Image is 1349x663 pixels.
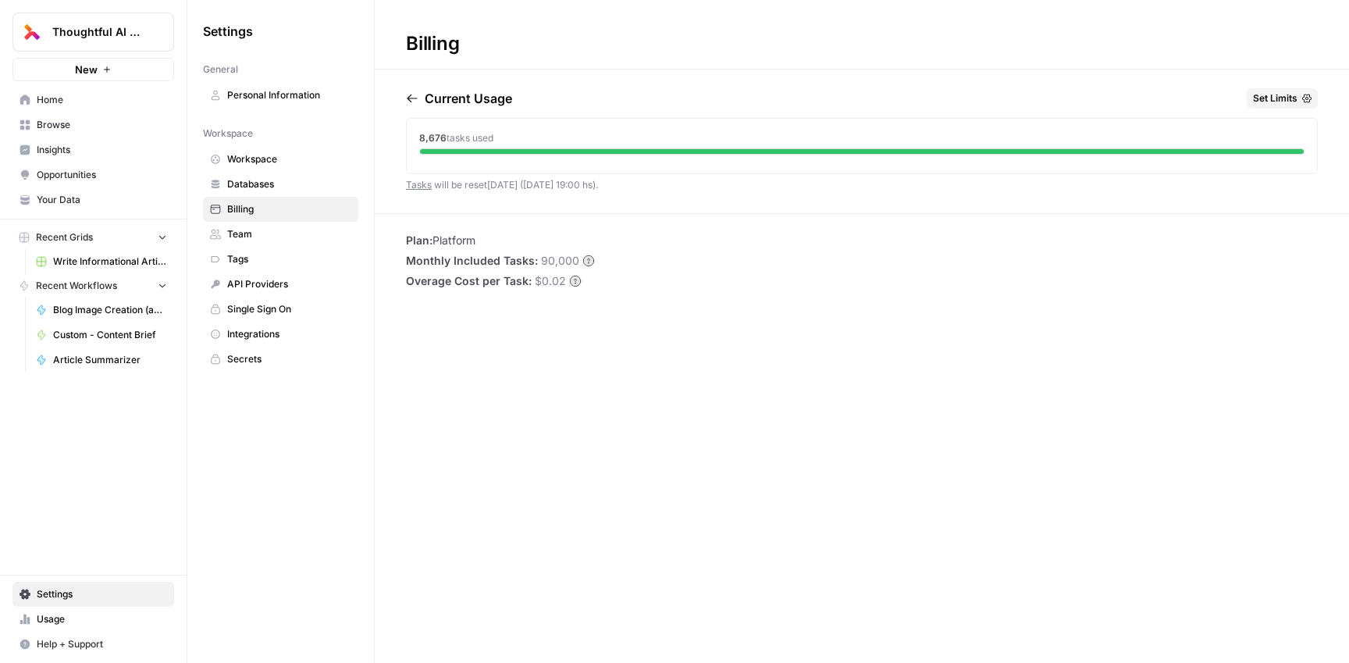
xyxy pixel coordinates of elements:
[203,147,358,172] a: Workspace
[203,247,358,272] a: Tags
[18,18,46,46] img: Thoughtful AI Content Engine Logo
[12,274,174,298] button: Recent Workflows
[406,253,538,269] span: Monthly Included Tasks:
[12,226,174,249] button: Recent Grids
[53,328,167,342] span: Custom - Content Brief
[406,179,598,191] span: will be reset [DATE] ([DATE] 19:00 hs) .
[12,607,174,632] a: Usage
[203,297,358,322] a: Single Sign On
[12,87,174,112] a: Home
[36,279,117,293] span: Recent Workflows
[375,31,490,56] div: Billing
[12,632,174,657] button: Help + Support
[203,322,358,347] a: Integrations
[203,22,253,41] span: Settings
[75,62,98,77] span: New
[406,233,595,248] li: Platform
[12,137,174,162] a: Insights
[203,272,358,297] a: API Providers
[203,172,358,197] a: Databases
[12,58,174,81] button: New
[37,118,167,132] span: Browse
[203,83,358,108] a: Personal Information
[37,93,167,107] span: Home
[227,302,351,316] span: Single Sign On
[12,12,174,52] button: Workspace: Thoughtful AI Content Engine
[419,132,447,144] span: 8,676
[12,112,174,137] a: Browse
[541,253,579,269] span: 90,000
[37,168,167,182] span: Opportunities
[52,24,147,40] span: Thoughtful AI Content Engine
[29,323,174,348] a: Custom - Content Brief
[406,233,432,247] span: Plan:
[535,273,566,289] span: $0.02
[37,193,167,207] span: Your Data
[12,162,174,187] a: Opportunities
[227,177,351,191] span: Databases
[37,637,167,651] span: Help + Support
[12,187,174,212] a: Your Data
[447,132,493,144] span: tasks used
[29,348,174,372] a: Article Summarizer
[227,227,351,241] span: Team
[53,303,167,317] span: Blog Image Creation (ad hoc)
[1253,91,1297,105] span: Set Limits
[37,143,167,157] span: Insights
[203,62,238,77] span: General
[53,353,167,367] span: Article Summarizer
[227,152,351,166] span: Workspace
[425,89,512,108] p: Current Usage
[203,127,253,141] span: Workspace
[1247,88,1318,109] button: Set Limits
[37,612,167,626] span: Usage
[227,327,351,341] span: Integrations
[227,352,351,366] span: Secrets
[227,277,351,291] span: API Providers
[36,230,93,244] span: Recent Grids
[227,202,351,216] span: Billing
[203,347,358,372] a: Secrets
[203,197,358,222] a: Billing
[406,273,532,289] span: Overage Cost per Task:
[203,222,358,247] a: Team
[29,249,174,274] a: Write Informational Article
[406,179,432,191] a: Tasks
[227,88,351,102] span: Personal Information
[12,582,174,607] a: Settings
[227,252,351,266] span: Tags
[29,298,174,323] a: Blog Image Creation (ad hoc)
[37,587,167,601] span: Settings
[53,255,167,269] span: Write Informational Article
